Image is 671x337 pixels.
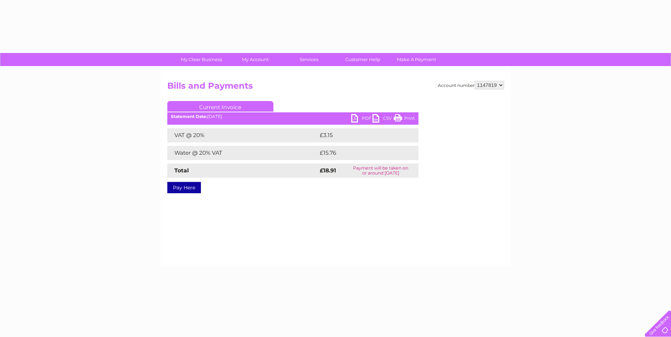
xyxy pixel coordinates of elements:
a: Current Invoice [167,101,273,112]
a: Print [394,114,415,124]
a: Services [280,53,338,66]
div: [DATE] [167,114,418,119]
div: Account number [438,81,504,89]
a: Pay Here [167,182,201,193]
td: VAT @ 20% [167,128,318,142]
td: £15.76 [318,146,404,160]
h2: Bills and Payments [167,81,504,94]
a: PDF [351,114,372,124]
td: £3.15 [318,128,401,142]
td: Water @ 20% VAT [167,146,318,160]
strong: Total [174,167,189,174]
td: Payment will be taken on or around [DATE] [343,164,418,178]
a: Make A Payment [387,53,446,66]
a: Customer Help [334,53,392,66]
b: Statement Date: [171,114,207,119]
a: My Clear Business [172,53,231,66]
a: My Account [226,53,284,66]
strong: £18.91 [320,167,336,174]
a: CSV [372,114,394,124]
